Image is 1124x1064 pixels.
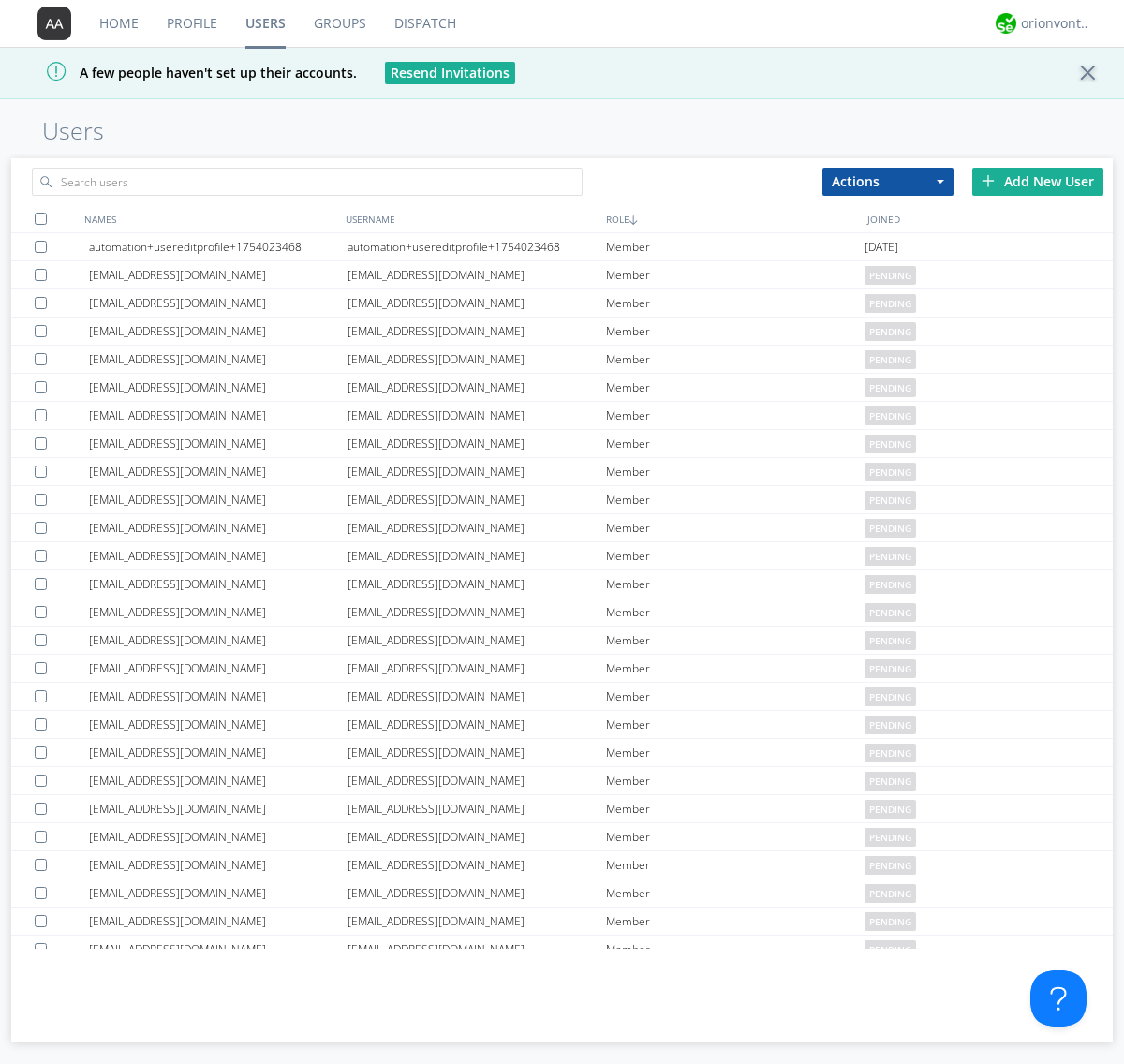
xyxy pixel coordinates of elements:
[348,879,606,907] div: [EMAIL_ADDRESS][DOMAIN_NAME]
[972,168,1103,196] div: Add New User
[11,823,1113,851] a: [EMAIL_ADDRESS][DOMAIN_NAME][EMAIL_ADDRESS][DOMAIN_NAME]Memberpending
[606,683,865,710] div: Member
[11,627,1113,655] a: [EMAIL_ADDRESS][DOMAIN_NAME][EMAIL_ADDRESS][DOMAIN_NAME]Memberpending
[348,739,606,766] div: [EMAIL_ADDRESS][DOMAIN_NAME]
[606,374,865,401] div: Member
[11,233,1113,261] a: automation+usereditprofile+1754023468automation+usereditprofile+1754023468Member[DATE]
[865,491,916,510] span: pending
[348,430,606,457] div: [EMAIL_ADDRESS][DOMAIN_NAME]
[865,294,916,313] span: pending
[606,908,865,935] div: Member
[348,318,606,345] div: [EMAIL_ADDRESS][DOMAIN_NAME]
[89,598,348,626] div: [EMAIL_ADDRESS][DOMAIN_NAME]
[863,205,1124,232] div: JOINED
[865,912,916,931] span: pending
[606,261,865,288] div: Member
[348,458,606,485] div: [EMAIL_ADDRESS][DOMAIN_NAME]
[348,514,606,541] div: [EMAIL_ADDRESS][DOMAIN_NAME]
[80,205,341,232] div: NAMES
[11,458,1113,486] a: [EMAIL_ADDRESS][DOMAIN_NAME][EMAIL_ADDRESS][DOMAIN_NAME]Memberpending
[865,463,916,481] span: pending
[606,627,865,654] div: Member
[89,823,348,850] div: [EMAIL_ADDRESS][DOMAIN_NAME]
[606,823,865,850] div: Member
[11,542,1113,570] a: [EMAIL_ADDRESS][DOMAIN_NAME][EMAIL_ADDRESS][DOMAIN_NAME]Memberpending
[1021,14,1091,33] div: orionvontas+atlas+automation+org2
[341,205,602,232] div: USERNAME
[11,402,1113,430] a: [EMAIL_ADDRESS][DOMAIN_NAME][EMAIL_ADDRESS][DOMAIN_NAME]Memberpending
[14,64,357,81] span: A few people haven't set up their accounts.
[606,795,865,822] div: Member
[89,318,348,345] div: [EMAIL_ADDRESS][DOMAIN_NAME]
[89,430,348,457] div: [EMAIL_ADDRESS][DOMAIN_NAME]
[865,800,916,819] span: pending
[606,402,865,429] div: Member
[865,547,916,566] span: pending
[606,318,865,345] div: Member
[606,542,865,569] div: Member
[89,851,348,879] div: [EMAIL_ADDRESS][DOMAIN_NAME]
[89,627,348,654] div: [EMAIL_ADDRESS][DOMAIN_NAME]
[865,266,916,285] span: pending
[865,940,916,959] span: pending
[11,683,1113,711] a: [EMAIL_ADDRESS][DOMAIN_NAME][EMAIL_ADDRESS][DOMAIN_NAME]Memberpending
[348,627,606,654] div: [EMAIL_ADDRESS][DOMAIN_NAME]
[89,739,348,766] div: [EMAIL_ADDRESS][DOMAIN_NAME]
[11,318,1113,346] a: [EMAIL_ADDRESS][DOMAIN_NAME][EMAIL_ADDRESS][DOMAIN_NAME]Memberpending
[865,435,916,453] span: pending
[348,261,606,288] div: [EMAIL_ADDRESS][DOMAIN_NAME]
[32,168,583,196] input: Search users
[348,683,606,710] div: [EMAIL_ADDRESS][DOMAIN_NAME]
[606,851,865,879] div: Member
[865,856,916,875] span: pending
[11,261,1113,289] a: [EMAIL_ADDRESS][DOMAIN_NAME][EMAIL_ADDRESS][DOMAIN_NAME]Memberpending
[11,486,1113,514] a: [EMAIL_ADDRESS][DOMAIN_NAME][EMAIL_ADDRESS][DOMAIN_NAME]Memberpending
[348,233,606,260] div: automation+usereditprofile+1754023468
[606,458,865,485] div: Member
[89,346,348,373] div: [EMAIL_ADDRESS][DOMAIN_NAME]
[606,711,865,738] div: Member
[348,936,606,963] div: [EMAIL_ADDRESS][DOMAIN_NAME]
[89,683,348,710] div: [EMAIL_ADDRESS][DOMAIN_NAME]
[11,514,1113,542] a: [EMAIL_ADDRESS][DOMAIN_NAME][EMAIL_ADDRESS][DOMAIN_NAME]Memberpending
[606,486,865,513] div: Member
[89,233,348,260] div: automation+usereditprofile+1754023468
[348,795,606,822] div: [EMAIL_ADDRESS][DOMAIN_NAME]
[348,402,606,429] div: [EMAIL_ADDRESS][DOMAIN_NAME]
[348,655,606,682] div: [EMAIL_ADDRESS][DOMAIN_NAME]
[348,711,606,738] div: [EMAIL_ADDRESS][DOMAIN_NAME]
[89,542,348,569] div: [EMAIL_ADDRESS][DOMAIN_NAME]
[385,62,515,84] button: Resend Invitations
[11,767,1113,795] a: [EMAIL_ADDRESS][DOMAIN_NAME][EMAIL_ADDRESS][DOMAIN_NAME]Memberpending
[348,767,606,794] div: [EMAIL_ADDRESS][DOMAIN_NAME]
[865,772,916,791] span: pending
[11,374,1113,402] a: [EMAIL_ADDRESS][DOMAIN_NAME][EMAIL_ADDRESS][DOMAIN_NAME]Memberpending
[11,598,1113,627] a: [EMAIL_ADDRESS][DOMAIN_NAME][EMAIL_ADDRESS][DOMAIN_NAME]Memberpending
[11,908,1113,936] a: [EMAIL_ADDRESS][DOMAIN_NAME][EMAIL_ADDRESS][DOMAIN_NAME]Memberpending
[982,174,995,187] img: plus.svg
[89,795,348,822] div: [EMAIL_ADDRESS][DOMAIN_NAME]
[606,767,865,794] div: Member
[11,289,1113,318] a: [EMAIL_ADDRESS][DOMAIN_NAME][EMAIL_ADDRESS][DOMAIN_NAME]Memberpending
[865,519,916,538] span: pending
[865,575,916,594] span: pending
[348,486,606,513] div: [EMAIL_ADDRESS][DOMAIN_NAME]
[606,936,865,963] div: Member
[865,687,916,706] span: pending
[89,908,348,935] div: [EMAIL_ADDRESS][DOMAIN_NAME]
[11,936,1113,964] a: [EMAIL_ADDRESS][DOMAIN_NAME][EMAIL_ADDRESS][DOMAIN_NAME]Memberpending
[348,542,606,569] div: [EMAIL_ADDRESS][DOMAIN_NAME]
[89,936,348,963] div: [EMAIL_ADDRESS][DOMAIN_NAME]
[606,233,865,260] div: Member
[606,346,865,373] div: Member
[865,884,916,903] span: pending
[606,879,865,907] div: Member
[606,289,865,317] div: Member
[996,13,1016,34] img: 29d36aed6fa347d5a1537e7736e6aa13
[606,430,865,457] div: Member
[865,233,898,261] span: [DATE]
[89,374,348,401] div: [EMAIL_ADDRESS][DOMAIN_NAME]
[348,374,606,401] div: [EMAIL_ADDRESS][DOMAIN_NAME]
[822,168,954,196] button: Actions
[865,406,916,425] span: pending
